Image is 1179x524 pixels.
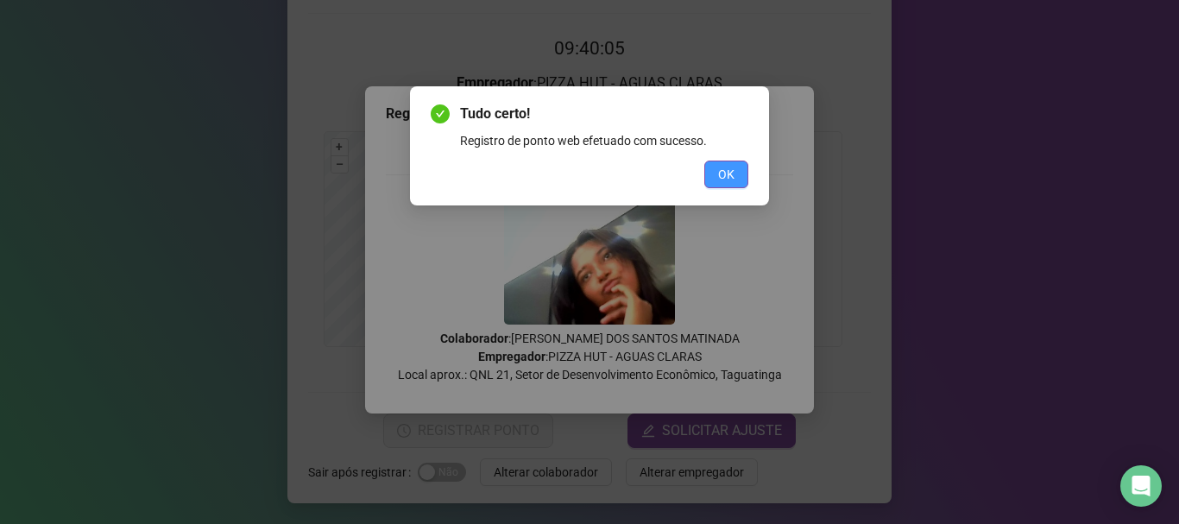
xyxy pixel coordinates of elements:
[718,165,735,184] span: OK
[460,131,748,150] div: Registro de ponto web efetuado com sucesso.
[460,104,748,124] span: Tudo certo!
[431,104,450,123] span: check-circle
[704,161,748,188] button: OK
[1120,465,1162,507] div: Open Intercom Messenger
